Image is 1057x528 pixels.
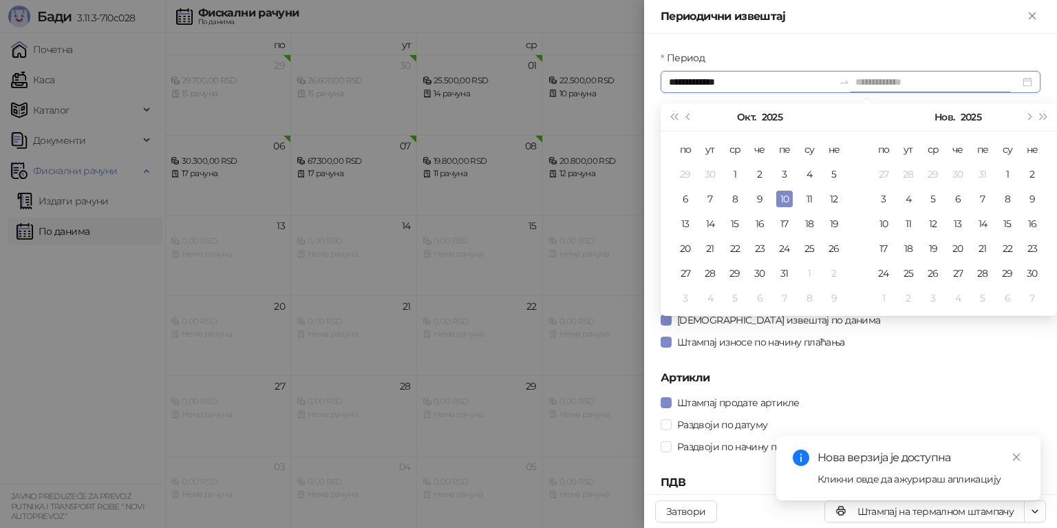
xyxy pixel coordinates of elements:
td: 2025-10-05 [822,162,846,187]
td: 2025-11-23 [1020,236,1045,261]
button: Претходна година (Control + left) [666,103,681,131]
div: 25 [900,265,917,282]
div: 24 [875,265,892,282]
td: 2025-11-15 [995,211,1020,236]
td: 2025-11-25 [896,261,921,286]
div: 29 [677,166,694,182]
td: 2025-11-27 [946,261,970,286]
th: че [747,137,772,162]
div: 20 [950,240,966,257]
div: 15 [727,215,743,232]
td: 2025-10-20 [673,236,698,261]
button: Изабери годину [961,103,981,131]
label: Период [661,50,713,65]
td: 2025-10-27 [673,261,698,286]
td: 2025-12-02 [896,286,921,310]
div: 28 [900,166,917,182]
span: Раздвоји по датуму [672,417,773,432]
td: 2025-10-31 [772,261,797,286]
div: 6 [999,290,1016,306]
div: 4 [801,166,818,182]
td: 2025-10-11 [797,187,822,211]
div: 7 [974,191,991,207]
td: 2025-11-01 [797,261,822,286]
div: 3 [925,290,941,306]
td: 2025-12-05 [970,286,995,310]
td: 2025-10-29 [921,162,946,187]
div: 23 [751,240,768,257]
td: 2025-10-03 [772,162,797,187]
div: 21 [974,240,991,257]
div: 29 [925,166,941,182]
div: 18 [900,240,917,257]
td: 2025-10-29 [723,261,747,286]
span: swap-right [839,76,850,87]
span: Штампај износе по начину плаћања [672,335,851,350]
td: 2025-10-17 [772,211,797,236]
th: по [673,137,698,162]
td: 2025-11-03 [673,286,698,310]
td: 2025-10-01 [723,162,747,187]
td: 2025-11-10 [871,211,896,236]
th: ут [698,137,723,162]
div: Кликни овде да ажурираш апликацију [818,472,1024,487]
a: Close [1009,450,1024,465]
th: су [797,137,822,162]
td: 2025-11-05 [723,286,747,310]
th: не [822,137,846,162]
td: 2025-10-07 [698,187,723,211]
td: 2025-10-30 [946,162,970,187]
td: 2025-12-06 [995,286,1020,310]
th: ср [723,137,747,162]
button: Штампај на термалном штампачу [824,500,1025,522]
div: 5 [727,290,743,306]
div: 4 [702,290,718,306]
td: 2025-11-09 [1020,187,1045,211]
button: Затвори [655,500,717,522]
div: 6 [950,191,966,207]
div: 12 [925,215,941,232]
span: close [1012,452,1021,462]
button: Изабери месец [935,103,954,131]
span: info-circle [793,450,809,466]
td: 2025-09-29 [673,162,698,187]
td: 2025-10-18 [797,211,822,236]
span: [DEMOGRAPHIC_DATA] извештај по данима [672,313,886,328]
td: 2025-10-24 [772,236,797,261]
div: 22 [727,240,743,257]
button: Close [1024,8,1040,25]
div: 9 [1024,191,1040,207]
td: 2025-11-02 [1020,162,1045,187]
th: че [946,137,970,162]
td: 2025-10-02 [747,162,772,187]
div: 5 [974,290,991,306]
div: 27 [875,166,892,182]
div: 29 [727,265,743,282]
div: 1 [727,166,743,182]
div: 14 [974,215,991,232]
th: пе [772,137,797,162]
div: 31 [974,166,991,182]
td: 2025-11-22 [995,236,1020,261]
td: 2025-11-08 [995,187,1020,211]
div: 16 [751,215,768,232]
div: 18 [801,215,818,232]
div: 6 [677,191,694,207]
div: 10 [875,215,892,232]
td: 2025-10-15 [723,211,747,236]
td: 2025-10-12 [822,187,846,211]
td: 2025-10-28 [896,162,921,187]
div: 13 [677,215,694,232]
div: 4 [900,191,917,207]
div: 30 [950,166,966,182]
td: 2025-10-28 [698,261,723,286]
div: 24 [776,240,793,257]
td: 2025-11-04 [896,187,921,211]
td: 2025-10-23 [747,236,772,261]
div: 19 [826,215,842,232]
div: 11 [801,191,818,207]
td: 2025-11-30 [1020,261,1045,286]
div: 21 [702,240,718,257]
div: 10 [776,191,793,207]
td: 2025-11-04 [698,286,723,310]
